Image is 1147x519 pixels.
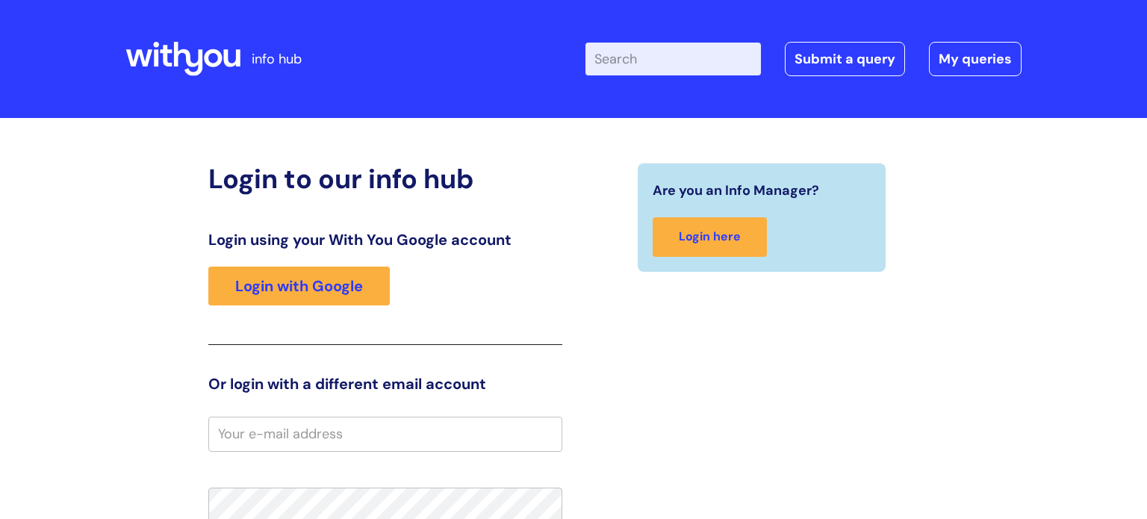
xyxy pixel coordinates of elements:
a: Submit a query [785,42,905,76]
a: Login with Google [208,267,390,305]
h3: Login using your With You Google account [208,231,562,249]
a: Login here [653,217,767,257]
p: info hub [252,47,302,71]
h2: Login to our info hub [208,163,562,195]
h3: Or login with a different email account [208,375,562,393]
input: Search [585,43,761,75]
span: Are you an Info Manager? [653,178,819,202]
input: Your e-mail address [208,417,562,451]
a: My queries [929,42,1022,76]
